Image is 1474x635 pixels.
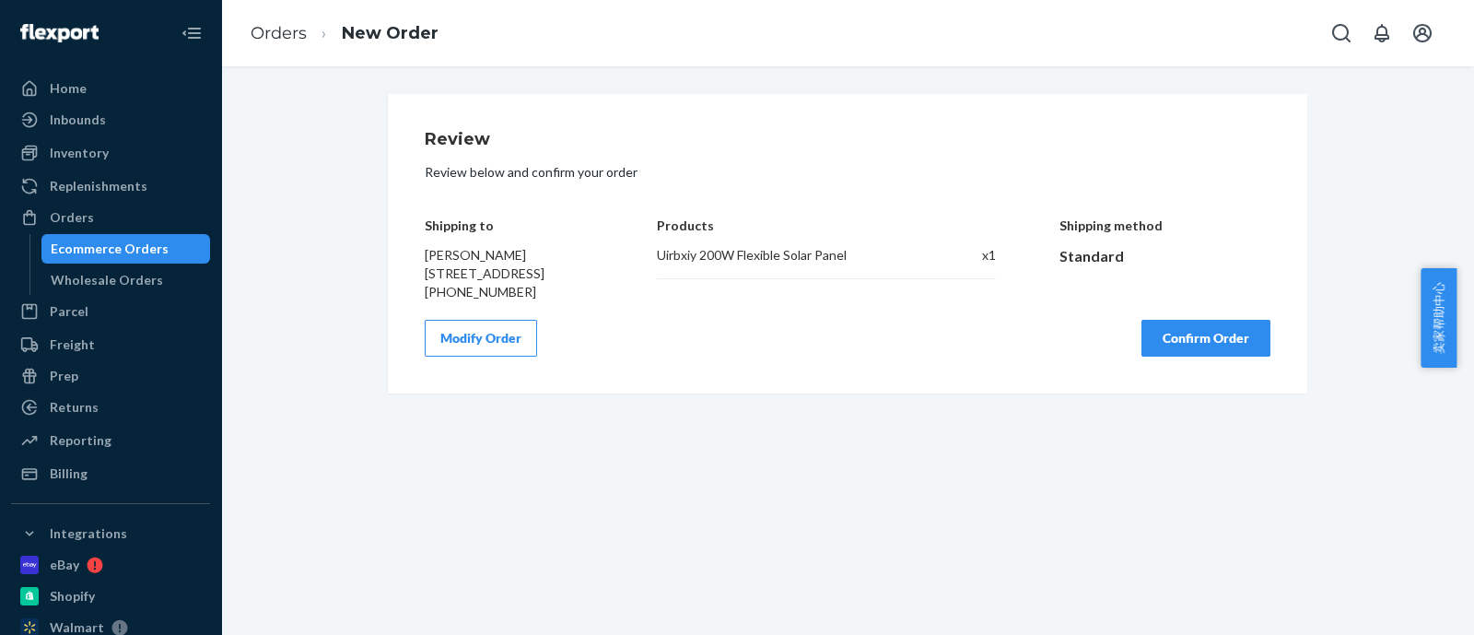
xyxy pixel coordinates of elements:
div: Inventory [50,144,109,162]
button: Open notifications [1363,15,1400,52]
h1: Review [425,131,1270,149]
a: Prep [11,361,210,391]
div: Reporting [50,431,111,450]
a: Reporting [11,426,210,455]
a: Inbounds [11,105,210,135]
div: Billing [50,464,88,483]
div: Wholesale Orders [51,271,163,289]
a: Orders [251,23,307,43]
button: Confirm Order [1141,320,1270,357]
button: Open Search Box [1323,15,1360,52]
div: Freight [50,335,95,354]
div: Home [50,79,87,98]
ol: breadcrumbs [236,6,453,61]
div: Shopify [50,587,95,606]
button: Close Navigation [173,15,210,52]
p: Review below and confirm your order [425,163,1270,182]
div: Orders [50,208,94,227]
a: Replenishments [11,171,210,201]
a: Wholesale Orders [41,265,211,295]
div: x 1 [942,246,996,265]
a: Inventory [11,138,210,168]
button: Modify Order [425,320,537,357]
h4: Shipping to [425,218,594,232]
a: Billing [11,459,210,488]
div: Inbounds [50,111,106,129]
div: Prep [50,367,78,385]
div: Integrations [50,524,127,543]
a: Ecommerce Orders [41,234,211,264]
h4: Products [657,218,995,232]
div: eBay [50,556,79,574]
div: Uirbxiy 200W Flexible Solar Panel [657,246,923,265]
a: Returns [11,393,210,422]
h4: Shipping method [1059,218,1271,232]
button: 卖家帮助中心 [1421,268,1456,368]
a: Shopify [11,582,210,611]
div: Replenishments [50,177,147,195]
a: Orders [11,203,210,232]
div: Ecommerce Orders [51,240,169,258]
span: [PERSON_NAME] [STREET_ADDRESS] [425,247,544,281]
a: eBay [11,550,210,580]
a: Home [11,74,210,103]
a: New Order [342,23,439,43]
img: Flexport logo [20,24,99,42]
div: [PHONE_NUMBER] [425,283,594,301]
a: Freight [11,330,210,359]
div: Parcel [50,302,88,321]
button: Open account menu [1404,15,1441,52]
button: Integrations [11,519,210,548]
div: Standard [1059,246,1271,267]
div: Returns [50,398,99,417]
a: Parcel [11,297,210,326]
